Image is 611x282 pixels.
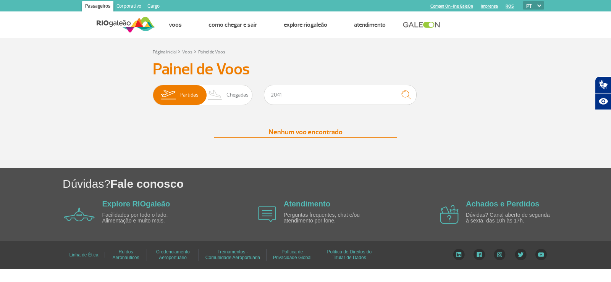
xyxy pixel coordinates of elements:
[481,4,498,9] a: Imprensa
[595,76,611,93] button: Abrir tradutor de língua de sinais.
[258,206,276,222] img: airplane icon
[430,4,473,9] a: Compra On-line GaleOn
[110,177,184,190] span: Fale conosco
[144,1,163,13] a: Cargo
[284,21,327,29] a: Explore RIOgaleão
[82,1,113,13] a: Passageiros
[113,1,144,13] a: Corporativo
[284,212,372,224] p: Perguntas frequentes, chat e/ou atendimento por fone.
[466,212,554,224] p: Dúvidas? Canal aberto de segunda à sexta, das 10h às 17h.
[515,249,527,260] img: Twitter
[204,85,226,105] img: slider-desembarque
[102,200,170,208] a: Explore RIOgaleão
[153,49,176,55] a: Página Inicial
[112,247,139,263] a: Ruídos Aeronáuticos
[494,249,506,260] img: Instagram
[284,200,330,208] a: Atendimento
[453,249,465,260] img: LinkedIn
[102,212,190,224] p: Facilidades por todo o lado. Alimentação e muito mais.
[156,247,190,263] a: Credenciamento Aeroportuário
[205,247,260,263] a: Treinamentos - Comunidade Aeroportuária
[69,250,98,260] a: Linha de Ética
[595,76,611,110] div: Plugin de acessibilidade da Hand Talk.
[264,85,417,105] input: Voo, cidade ou cia aérea
[63,176,611,192] h1: Dúvidas?
[273,247,312,263] a: Política de Privacidade Global
[354,21,386,29] a: Atendimento
[506,4,514,9] a: RQS
[180,85,199,105] span: Partidas
[153,60,458,79] h3: Painel de Voos
[178,47,181,56] a: >
[327,247,372,263] a: Política de Direitos do Titular de Dados
[156,85,180,105] img: slider-embarque
[474,249,485,260] img: Facebook
[194,47,197,56] a: >
[440,205,459,224] img: airplane icon
[466,200,539,208] a: Achados e Perdidos
[595,93,611,110] button: Abrir recursos assistivos.
[182,49,192,55] a: Voos
[169,21,182,29] a: Voos
[64,208,95,221] img: airplane icon
[214,127,397,138] div: Nenhum voo encontrado
[535,249,547,260] img: YouTube
[226,85,249,105] span: Chegadas
[209,21,257,29] a: Como chegar e sair
[198,49,225,55] a: Painel de Voos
